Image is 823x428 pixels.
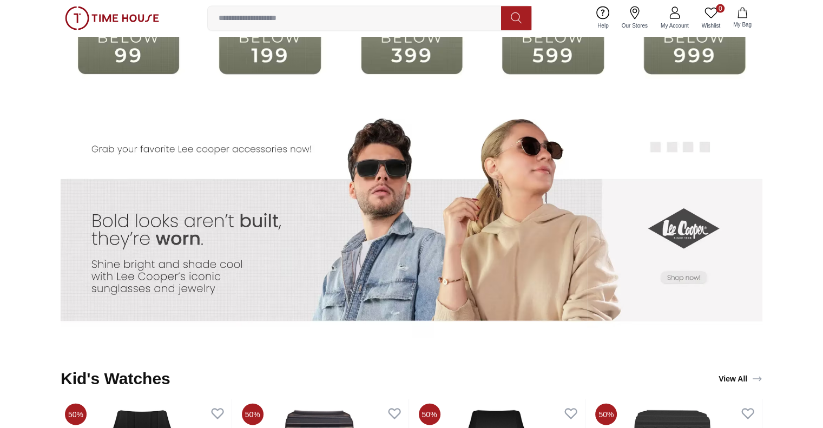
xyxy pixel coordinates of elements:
[236,102,411,348] img: Banner Image
[617,22,652,30] span: Our Stores
[344,4,479,91] img: ...
[61,102,236,348] img: Banner Image
[591,4,615,32] a: Help
[202,4,338,91] img: ...
[485,4,621,91] img: ...
[716,371,765,386] a: View All
[656,22,693,30] span: My Account
[593,22,613,30] span: Help
[61,4,196,91] img: ...
[242,404,264,425] span: 50%
[587,102,762,348] img: Banner Image
[695,4,727,32] a: 0Wishlist
[412,102,587,348] img: Banner Image
[627,4,762,91] img: ...
[729,21,756,29] span: My Bag
[65,6,159,30] img: ...
[419,404,440,425] span: 50%
[727,5,758,31] button: My Bag
[697,22,725,30] span: Wishlist
[716,4,725,13] span: 0
[61,369,170,389] h2: Kid's Watches
[595,404,617,425] span: 50%
[615,4,654,32] a: Our Stores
